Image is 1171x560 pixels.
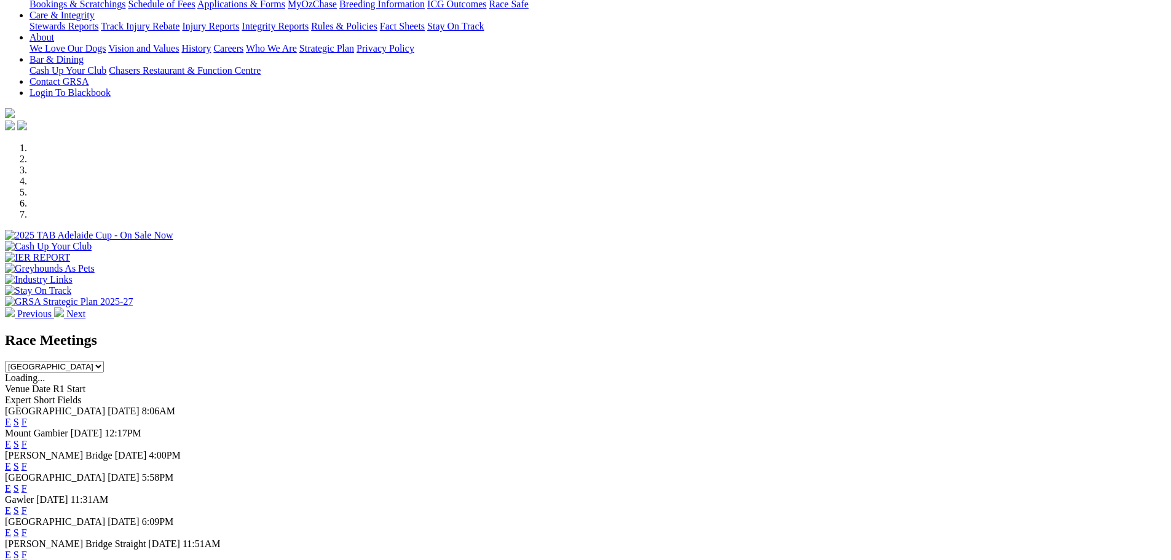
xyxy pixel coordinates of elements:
[108,43,179,53] a: Vision and Values
[5,450,112,460] span: [PERSON_NAME] Bridge
[5,461,11,471] a: E
[14,461,19,471] a: S
[22,505,27,516] a: F
[5,263,95,274] img: Greyhounds As Pets
[311,21,377,31] a: Rules & Policies
[30,21,98,31] a: Stewards Reports
[5,241,92,252] img: Cash Up Your Club
[5,505,11,516] a: E
[30,32,54,42] a: About
[101,21,179,31] a: Track Injury Rebate
[22,527,27,538] a: F
[17,120,27,130] img: twitter.svg
[5,516,105,527] span: [GEOGRAPHIC_DATA]
[54,309,85,319] a: Next
[142,472,174,483] span: 5:58PM
[30,65,106,76] a: Cash Up Your Club
[22,461,27,471] a: F
[357,43,414,53] a: Privacy Policy
[182,21,239,31] a: Injury Reports
[36,494,68,505] span: [DATE]
[30,76,89,87] a: Contact GRSA
[14,527,19,538] a: S
[104,428,141,438] span: 12:17PM
[142,516,174,527] span: 6:09PM
[54,307,64,317] img: chevron-right-pager-white.svg
[108,406,140,416] span: [DATE]
[5,527,11,538] a: E
[53,384,85,394] span: R1 Start
[115,450,147,460] span: [DATE]
[213,43,243,53] a: Careers
[71,494,109,505] span: 11:31AM
[5,373,45,383] span: Loading...
[5,332,1166,349] h2: Race Meetings
[5,538,146,549] span: [PERSON_NAME] Bridge Straight
[5,285,71,296] img: Stay On Track
[142,406,175,416] span: 8:06AM
[66,309,85,319] span: Next
[71,428,103,438] span: [DATE]
[5,296,133,307] img: GRSA Strategic Plan 2025-27
[30,65,1166,76] div: Bar & Dining
[17,309,52,319] span: Previous
[5,395,31,405] span: Expert
[299,43,354,53] a: Strategic Plan
[5,108,15,118] img: logo-grsa-white.png
[5,384,30,394] span: Venue
[380,21,425,31] a: Fact Sheets
[30,43,1166,54] div: About
[14,483,19,494] a: S
[32,384,50,394] span: Date
[14,550,19,560] a: S
[5,483,11,494] a: E
[57,395,81,405] span: Fields
[5,120,15,130] img: facebook.svg
[5,428,68,438] span: Mount Gambier
[246,43,297,53] a: Who We Are
[5,439,11,449] a: E
[22,483,27,494] a: F
[148,538,180,549] span: [DATE]
[5,472,105,483] span: [GEOGRAPHIC_DATA]
[5,252,70,263] img: IER REPORT
[5,230,173,241] img: 2025 TAB Adelaide Cup - On Sale Now
[5,309,54,319] a: Previous
[183,538,221,549] span: 11:51AM
[30,54,84,65] a: Bar & Dining
[5,406,105,416] span: [GEOGRAPHIC_DATA]
[5,550,11,560] a: E
[30,10,95,20] a: Care & Integrity
[181,43,211,53] a: History
[14,417,19,427] a: S
[22,417,27,427] a: F
[14,439,19,449] a: S
[109,65,261,76] a: Chasers Restaurant & Function Centre
[30,43,106,53] a: We Love Our Dogs
[427,21,484,31] a: Stay On Track
[5,307,15,317] img: chevron-left-pager-white.svg
[242,21,309,31] a: Integrity Reports
[22,439,27,449] a: F
[30,87,111,98] a: Login To Blackbook
[5,494,34,505] span: Gawler
[30,21,1166,32] div: Care & Integrity
[22,550,27,560] a: F
[108,516,140,527] span: [DATE]
[14,505,19,516] a: S
[5,417,11,427] a: E
[149,450,181,460] span: 4:00PM
[5,274,73,285] img: Industry Links
[34,395,55,405] span: Short
[108,472,140,483] span: [DATE]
